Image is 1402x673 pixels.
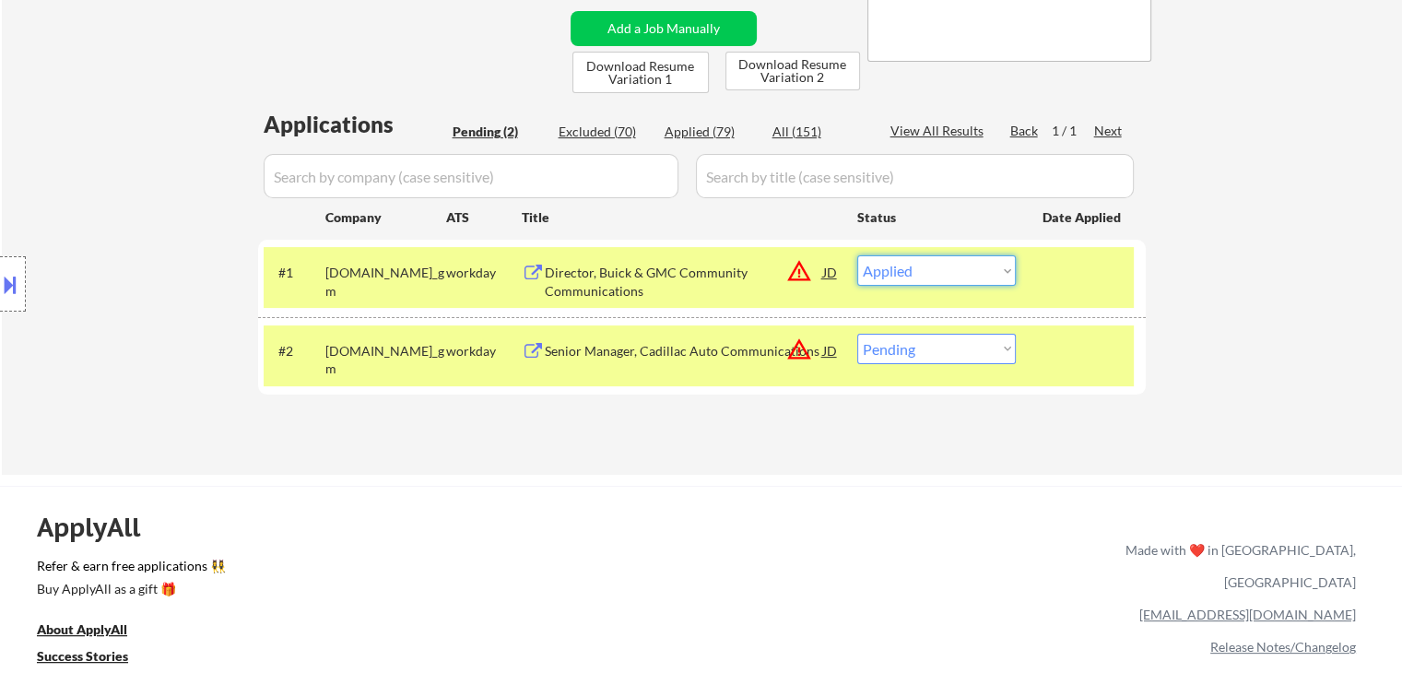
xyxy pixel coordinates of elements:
[1043,208,1124,227] div: Date Applied
[559,123,651,141] div: Excluded (70)
[325,264,446,300] div: [DOMAIN_NAME]_gm
[453,123,545,141] div: Pending (2)
[37,560,740,579] a: Refer & earn free applications 👯‍♀️
[545,264,823,300] div: Director, Buick & GMC Community Communications
[665,123,757,141] div: Applied (79)
[446,208,522,227] div: ATS
[696,154,1134,198] input: Search by title (case sensitive)
[37,621,127,637] u: About ApplyAll
[522,208,840,227] div: Title
[1094,122,1124,140] div: Next
[1052,122,1094,140] div: 1 / 1
[857,200,1016,233] div: Status
[725,52,860,90] button: Download Resume Variation 2
[571,11,757,46] button: Add a Job Manually
[264,113,446,136] div: Applications
[37,648,128,664] u: Success Stories
[37,579,221,602] a: Buy ApplyAll as a gift 🎁
[325,342,446,378] div: [DOMAIN_NAME]_gm
[37,512,161,543] div: ApplyAll
[37,646,153,669] a: Success Stories
[1010,122,1040,140] div: Back
[37,583,221,596] div: Buy ApplyAll as a gift 🎁
[545,342,823,360] div: Senior Manager, Cadillac Auto Communications
[890,122,989,140] div: View All Results
[446,264,522,282] div: workday
[786,258,812,284] button: warning_amber
[1210,639,1356,655] a: Release Notes/Changelog
[264,154,678,198] input: Search by company (case sensitive)
[772,123,865,141] div: All (151)
[1139,607,1356,622] a: [EMAIL_ADDRESS][DOMAIN_NAME]
[821,334,840,367] div: JD
[786,336,812,362] button: warning_amber
[37,620,153,643] a: About ApplyAll
[1118,534,1356,598] div: Made with ❤️ in [GEOGRAPHIC_DATA], [GEOGRAPHIC_DATA]
[821,255,840,289] div: JD
[446,342,522,360] div: workday
[325,208,446,227] div: Company
[572,52,709,93] button: Download Resume Variation 1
